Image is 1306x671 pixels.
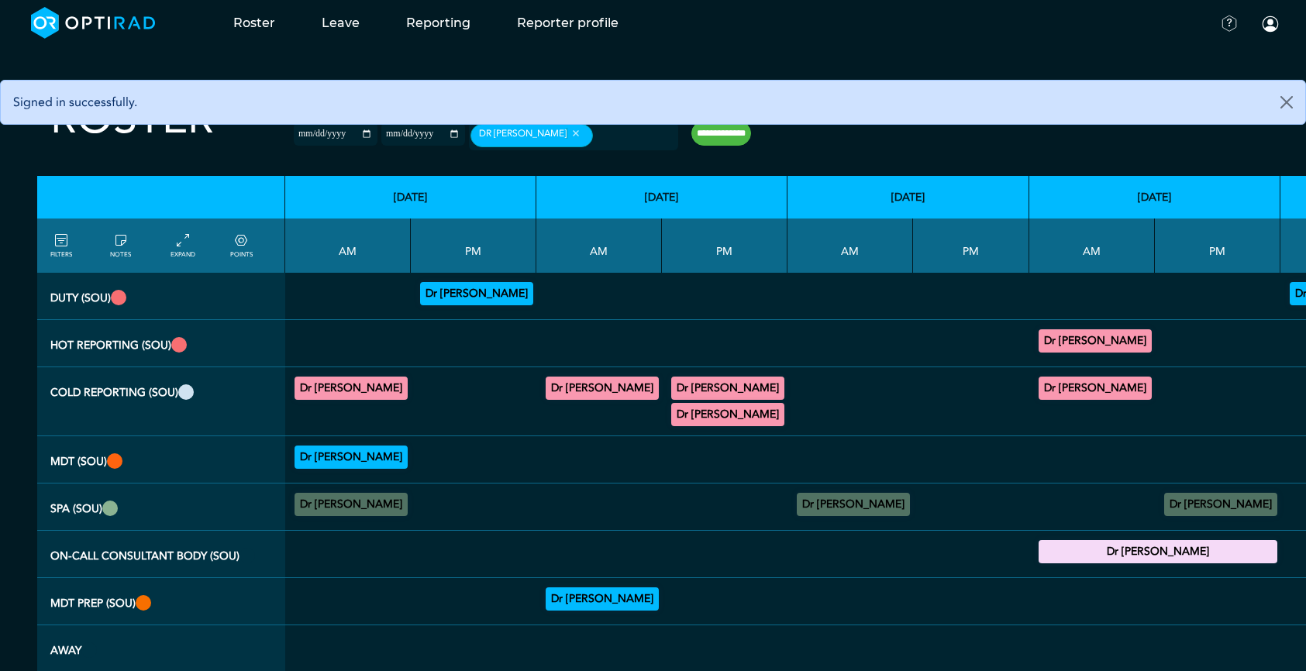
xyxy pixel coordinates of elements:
th: MDT (SOU) [37,436,285,483]
th: PM [411,219,536,273]
div: General MRI 07:00 - 09:00 [1039,377,1152,400]
th: [DATE] [1029,176,1280,219]
div: Dr [PERSON_NAME] [470,124,593,147]
summary: Dr [PERSON_NAME] [422,284,531,303]
div: General MRI 12:30 - 14:30 [671,377,784,400]
th: [DATE] [787,176,1029,219]
th: Duty (SOU) [37,273,285,320]
button: Close [1268,81,1305,124]
th: [DATE] [536,176,787,219]
th: AM [1029,219,1155,273]
summary: Dr [PERSON_NAME] [1041,542,1275,561]
div: MRI Trauma & Urgent/CT Trauma & Urgent 09:00 - 13:00 [1039,329,1152,353]
img: brand-opti-rad-logos-blue-and-white-d2f68631ba2948856bd03f2d395fb146ddc8fb01b4b6e9315ea85fa773367... [31,7,156,39]
div: General CT 11:30 - 13:00 [295,377,408,400]
div: General MRI 14:30 - 17:00 [671,403,784,426]
div: NORAD 09:30 - 11:30 [295,446,408,469]
summary: Dr [PERSON_NAME] [297,448,405,466]
div: No specified Site 08:30 - 09:30 [295,493,408,516]
summary: Dr [PERSON_NAME] [674,379,782,397]
summary: Dr [PERSON_NAME] [799,495,908,514]
th: On-Call Consultant Body (SOU) [37,531,285,578]
summary: Dr [PERSON_NAME] [1041,379,1149,397]
a: collapse/expand expected points [230,232,253,260]
summary: Dr [PERSON_NAME] [297,495,405,514]
h2: Roster [50,93,214,145]
th: [DATE] [285,176,536,219]
a: show/hide notes [110,232,131,260]
th: AM [285,219,411,273]
th: AM [536,219,662,273]
th: PM [913,219,1029,273]
button: Remove item: '10ffcc52-1635-4e89-bed9-09cc36d0d394' [567,128,584,139]
th: AM [787,219,913,273]
th: Cold Reporting (SOU) [37,367,285,436]
summary: Dr [PERSON_NAME] [674,405,782,424]
summary: Dr [PERSON_NAME] [297,379,405,397]
div: General MRI 09:00 - 12:30 [546,377,659,400]
th: Hot Reporting (SOU) [37,320,285,367]
input: null [596,129,674,143]
div: On-Call Consultant Body 17:00 - 21:00 [1039,540,1277,563]
summary: Dr [PERSON_NAME] [1166,495,1275,514]
th: PM [1155,219,1280,273]
summary: Dr [PERSON_NAME] [548,590,656,608]
th: SPA (SOU) [37,483,285,531]
div: No specified Site 13:00 - 17:00 [1164,493,1277,516]
div: Vetting (30 PF Points) 13:00 - 17:00 [420,282,533,305]
th: PM [662,219,787,273]
th: MDT Prep (SOU) [37,578,285,625]
summary: Dr [PERSON_NAME] [548,379,656,397]
a: collapse/expand entries [171,232,195,260]
summary: Dr [PERSON_NAME] [1041,332,1149,350]
div: No specified Site 08:00 - 09:00 [797,493,910,516]
div: Haem 07:00 - 09:00 [546,587,659,611]
a: FILTERS [50,232,72,260]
